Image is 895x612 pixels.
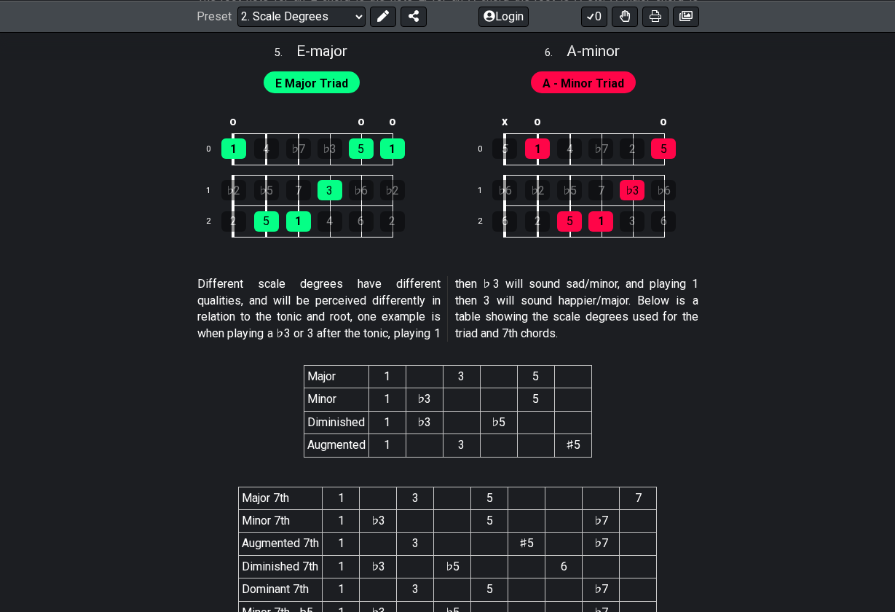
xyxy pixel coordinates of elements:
td: 5 [471,578,508,601]
span: 6 . [545,45,567,61]
td: ♭3 [406,388,443,411]
div: ♭6 [651,180,676,200]
td: 1 [323,578,360,601]
td: x [488,110,521,134]
td: ♯5 [508,533,545,555]
div: ♭7 [286,138,311,159]
td: ♭3 [360,555,397,578]
td: 1 [368,411,406,433]
button: Edit Preset [370,6,396,26]
td: Dominant 7th [239,578,323,601]
button: Login [478,6,529,26]
th: 1 [368,365,406,388]
div: 3 [620,211,644,232]
td: 5 [471,509,508,532]
td: ♭7 [583,578,620,601]
div: 7 [588,180,613,200]
td: 1 [323,509,360,532]
td: ♯5 [554,434,591,457]
td: 3 [397,578,434,601]
div: 2 [620,138,644,159]
td: o [217,110,251,134]
div: ♭2 [221,180,246,200]
div: ♭6 [349,180,374,200]
div: 5 [349,138,374,159]
td: ♭7 [583,509,620,532]
th: Major [304,365,368,388]
div: 1 [221,138,246,159]
td: Augmented [304,434,368,457]
td: 2 [198,206,233,238]
div: 7 [286,180,311,200]
td: Diminished 7th [239,555,323,578]
th: 1 [323,487,360,509]
div: 4 [254,138,279,159]
button: Print [642,6,669,26]
div: 4 [557,138,582,159]
div: 6 [349,211,374,232]
div: 1 [525,138,550,159]
div: 5 [651,138,676,159]
div: 2 [525,211,550,232]
td: Augmented 7th [239,533,323,555]
td: ♭5 [480,411,517,433]
td: Minor 7th [239,509,323,532]
button: Create image [673,6,699,26]
div: 4 [318,211,342,232]
td: ♭3 [406,411,443,433]
div: 6 [492,211,517,232]
td: 1 [323,555,360,578]
button: Toggle Dexterity for all fretkits [612,6,638,26]
td: o [345,110,376,134]
div: ♭6 [492,180,517,200]
div: ♭3 [318,138,342,159]
p: Different scale degrees have different qualities, and will be perceived differently in relation t... [197,276,698,342]
div: ♭5 [557,180,582,200]
div: 1 [588,211,613,232]
td: 2 [469,206,504,238]
th: Major 7th [239,487,323,509]
div: ♭5 [254,180,279,200]
td: Diminished [304,411,368,433]
td: 1 [323,533,360,555]
select: Preset [237,6,366,26]
th: 3 [443,365,480,388]
th: 3 [397,487,434,509]
div: ♭2 [380,180,405,200]
div: 1 [286,211,311,232]
td: 1 [198,175,233,206]
td: 3 [397,533,434,555]
td: ♭3 [360,509,397,532]
div: ♭7 [588,138,613,159]
span: 5 . [275,45,296,61]
td: 6 [545,555,583,578]
div: 5 [254,211,279,232]
div: 5 [492,138,517,159]
span: A - minor [567,42,620,60]
td: 1 [469,175,504,206]
td: ♭5 [434,555,471,578]
div: 5 [557,211,582,232]
span: First enable full edit mode to edit [543,73,624,94]
th: 5 [517,365,554,388]
div: 6 [651,211,676,232]
td: 1 [368,388,406,411]
th: 5 [471,487,508,509]
span: Preset [197,9,232,23]
td: 5 [517,388,554,411]
button: Share Preset [401,6,427,26]
div: ♭3 [620,180,644,200]
div: 2 [380,211,405,232]
td: 0 [469,133,504,165]
span: First enable full edit mode to edit [275,73,348,94]
td: o [521,110,554,134]
th: 7 [620,487,657,509]
td: ♭7 [583,533,620,555]
td: o [648,110,679,134]
div: ♭2 [525,180,550,200]
td: Minor [304,388,368,411]
div: 3 [318,180,342,200]
button: 0 [581,6,607,26]
span: E - major [296,42,347,60]
div: 2 [221,211,246,232]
